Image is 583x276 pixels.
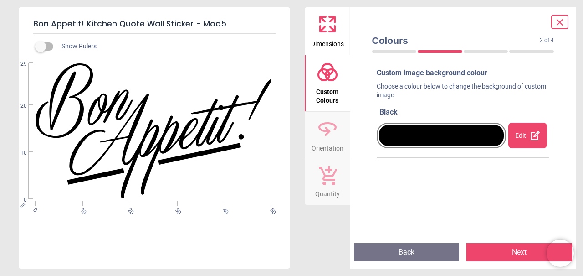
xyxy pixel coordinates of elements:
[311,35,344,49] span: Dimensions
[41,41,290,52] div: Show Rulers
[305,112,350,159] button: Orientation
[78,207,84,213] span: 10
[173,207,179,213] span: 30
[33,15,276,34] h5: Bon Appetit! Kitchen Quote Wall Sticker - Mod5
[377,82,550,104] div: Choose a colour below to change the background of custom image
[305,159,350,205] button: Quantity
[540,36,554,44] span: 2 of 4
[305,7,350,55] button: Dimensions
[268,207,274,213] span: 50
[10,102,27,110] span: 20
[547,240,574,267] iframe: Brevo live chat
[306,83,349,105] span: Custom Colours
[31,207,37,213] span: 0
[466,243,572,261] button: Next
[220,207,226,213] span: 40
[372,34,540,47] span: Colours
[377,68,487,77] span: Custom image background colour
[10,149,27,157] span: 10
[10,60,27,68] span: 29
[126,207,132,213] span: 20
[315,185,340,199] span: Quantity
[10,196,27,204] span: 0
[18,201,26,209] span: cm
[305,55,350,111] button: Custom Colours
[379,107,550,117] div: Black
[354,243,460,261] button: Back
[508,123,547,148] div: Edit
[312,140,343,153] span: Orientation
